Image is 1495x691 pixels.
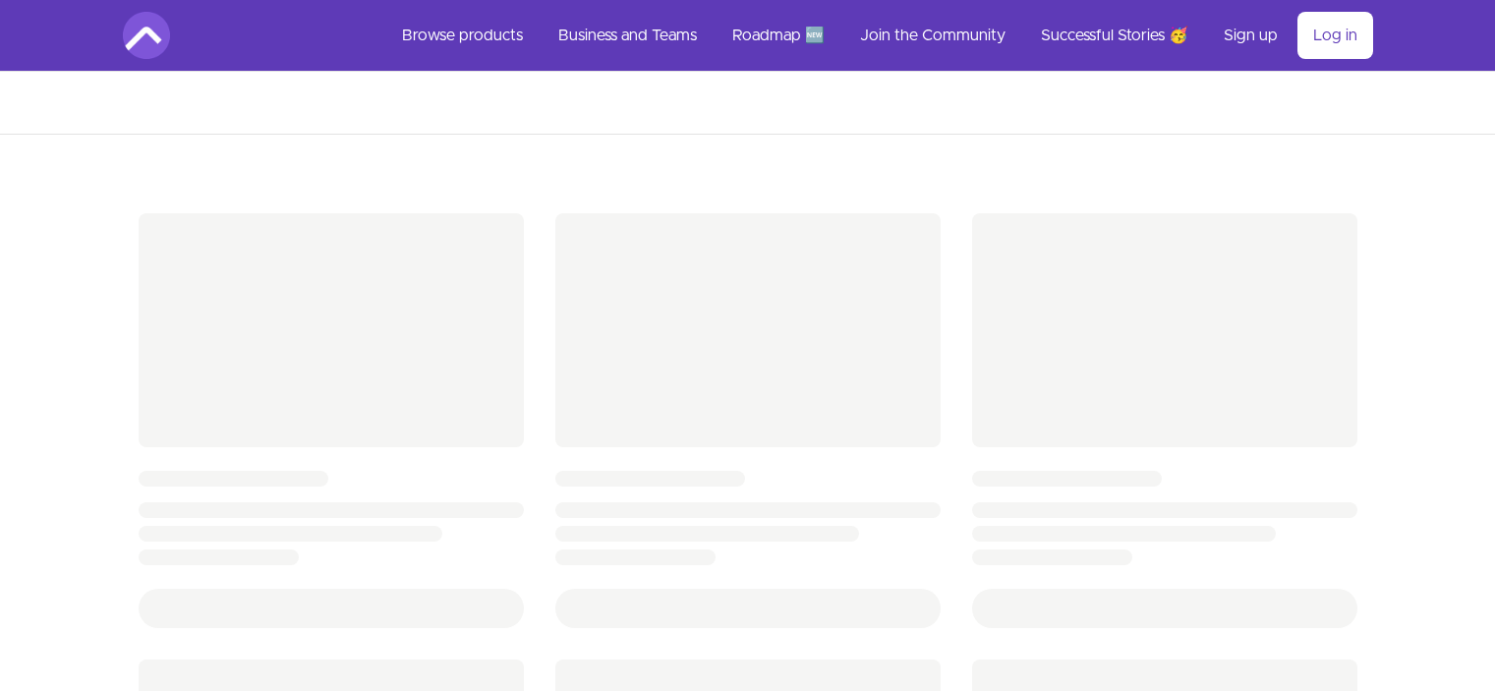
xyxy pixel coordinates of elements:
[1297,12,1373,59] a: Log in
[1208,12,1294,59] a: Sign up
[123,12,170,59] img: Amigoscode logo
[717,12,840,59] a: Roadmap 🆕
[386,12,1373,59] nav: Main
[543,12,713,59] a: Business and Teams
[1025,12,1204,59] a: Successful Stories 🥳
[386,12,539,59] a: Browse products
[844,12,1021,59] a: Join the Community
